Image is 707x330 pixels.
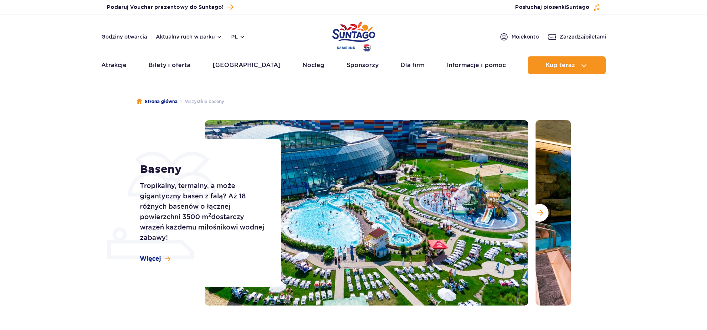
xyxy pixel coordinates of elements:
a: Nocleg [302,56,324,74]
a: Zarządzajbiletami [548,32,606,41]
a: Więcej [140,255,170,263]
span: Podaruj Voucher prezentowy do Suntago! [107,4,223,11]
sup: 2 [208,212,211,218]
span: Moje konto [511,33,539,40]
p: Tropikalny, termalny, a może gigantyczny basen z falą? Aż 18 różnych basenów o łącznej powierzchn... [140,181,264,243]
button: Posłuchaj piosenkiSuntago [515,4,600,11]
span: Zarządzaj biletami [560,33,606,40]
a: Sponsorzy [347,56,379,74]
span: Więcej [140,255,161,263]
a: Godziny otwarcia [101,33,147,40]
a: [GEOGRAPHIC_DATA] [213,56,281,74]
a: Atrakcje [101,56,127,74]
span: Kup teraz [546,62,575,69]
button: Kup teraz [528,56,606,74]
a: Podaruj Voucher prezentowy do Suntago! [107,2,233,12]
a: Bilety i oferta [148,56,190,74]
button: Aktualny ruch w parku [156,34,222,40]
img: Zewnętrzna część Suntago z basenami i zjeżdżalniami, otoczona leżakami i zielenią [205,120,528,306]
a: Informacje i pomoc [447,56,506,74]
li: Wszystkie baseny [177,98,224,105]
a: Park of Poland [332,19,375,53]
a: Dla firm [400,56,425,74]
a: Mojekonto [500,32,539,41]
button: pl [231,33,245,40]
button: Następny slajd [531,204,549,222]
span: Suntago [566,5,589,10]
a: Strona główna [137,98,177,105]
h1: Baseny [140,163,264,176]
span: Posłuchaj piosenki [515,4,589,11]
